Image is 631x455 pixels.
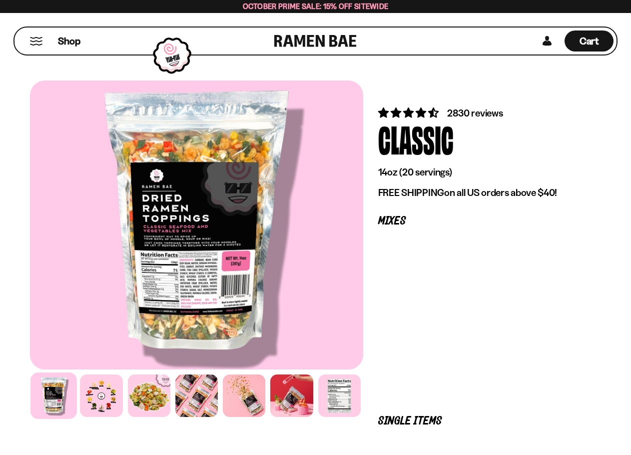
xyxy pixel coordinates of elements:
[378,120,454,157] div: Classic
[378,216,586,226] p: Mixes
[29,37,43,45] button: Mobile Menu Trigger
[378,416,586,426] p: Single Items
[447,107,503,119] span: 2830 reviews
[243,1,389,11] span: October Prime Sale: 15% off Sitewide
[565,27,614,54] div: Cart
[378,186,586,199] p: on all US orders above $40!
[58,34,80,48] span: Shop
[580,35,599,47] span: Cart
[58,30,80,51] a: Shop
[378,106,441,119] span: 4.68 stars
[378,186,444,198] strong: FREE SHIPPING
[378,166,586,178] p: 14oz (20 servings)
